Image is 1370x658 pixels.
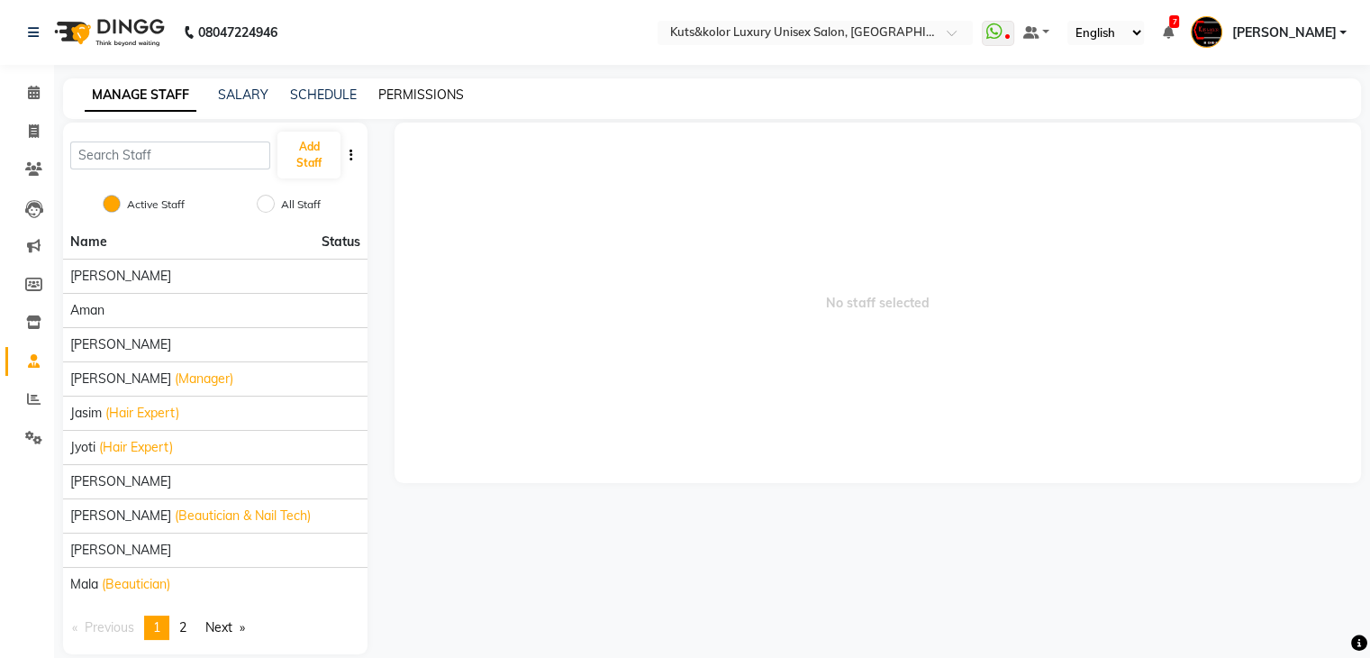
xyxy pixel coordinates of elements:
[46,7,169,58] img: logo
[85,79,196,112] a: MANAGE STAFF
[395,123,1361,483] span: No staff selected
[196,616,254,640] a: Next
[70,438,95,457] span: Jyoti
[85,619,134,635] span: Previous
[70,335,171,354] span: [PERSON_NAME]
[1191,16,1222,48] img: Sagarika
[70,507,171,525] span: [PERSON_NAME]
[70,142,270,169] input: Search Staff
[175,370,233,388] span: (Manager)
[378,87,464,103] a: PERMISSIONS
[175,507,311,525] span: (Beautician & Nail Tech)
[281,196,321,213] label: All Staff
[322,233,360,251] span: Status
[198,7,277,58] b: 08047224946
[70,370,171,388] span: [PERSON_NAME]
[290,87,357,103] a: SCHEDULE
[179,619,186,635] span: 2
[218,87,268,103] a: SALARY
[1231,23,1336,42] span: [PERSON_NAME]
[1169,15,1179,28] span: 7
[105,404,179,423] span: (Hair Expert)
[63,616,367,640] nav: Pagination
[70,301,104,320] span: Aman
[102,575,170,594] span: (Beautician)
[70,541,171,560] span: [PERSON_NAME]
[70,233,107,250] span: Name
[70,404,102,423] span: Jasim
[1162,24,1173,41] a: 7
[70,575,98,594] span: Mala
[127,196,185,213] label: Active Staff
[153,619,160,635] span: 1
[70,267,171,286] span: [PERSON_NAME]
[70,472,171,491] span: [PERSON_NAME]
[99,438,173,457] span: (Hair Expert)
[277,132,340,178] button: Add Staff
